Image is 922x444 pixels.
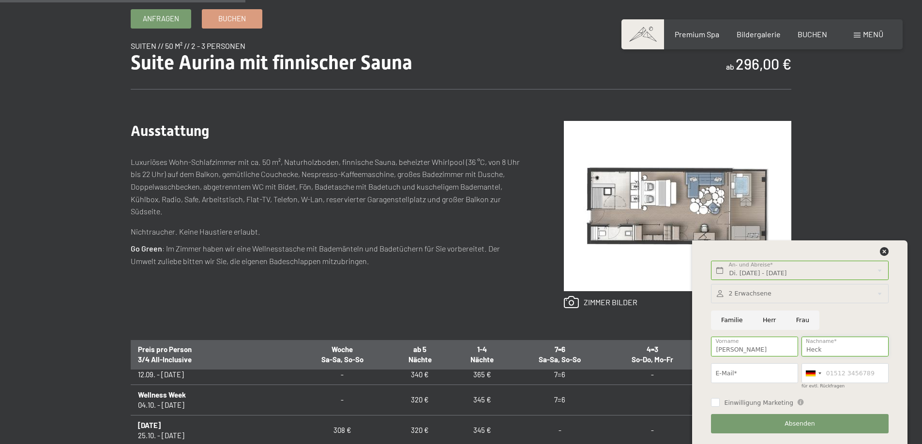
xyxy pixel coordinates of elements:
[737,30,781,39] a: Bildergalerie
[606,339,699,370] th: 4=3
[724,399,793,407] span: Einwilligung Marketing
[863,30,883,39] span: Menü
[408,355,432,363] span: Nächte
[801,363,889,383] input: 01512 3456789
[785,419,815,428] span: Absenden
[143,14,179,24] span: Anfragen
[138,390,186,399] b: Wellness Week
[131,244,162,253] strong: Go Green
[632,355,673,363] span: So-Do, Mo-Fr
[138,344,192,353] span: Preis pro Person
[131,41,245,50] span: Suiten // 50 m² // 2 - 3 Personen
[321,355,363,363] span: Sa-Sa, So-So
[564,121,791,291] img: Suite Aurina mit finnischer Sauna
[138,421,161,429] b: [DATE]
[539,355,581,363] span: Sa-Sa, So-So
[451,364,513,385] td: 365 €
[711,414,888,434] button: Absenden
[138,355,192,363] span: 3/4 All-Inclusive
[131,385,296,415] td: 04.10. - [DATE]
[798,30,827,39] a: BUCHEN
[202,10,262,28] a: Buchen
[513,339,606,370] th: 7=6
[736,55,791,73] b: 296,00 €
[451,385,513,415] td: 345 €
[131,225,525,238] p: Nichtraucher. Keine Haustiere erlaubt.
[513,364,606,385] td: 7=6
[296,339,389,370] th: Woche
[451,339,513,370] th: 1-4
[218,14,246,24] span: Buchen
[131,51,412,74] span: Suite Aurina mit finnischer Sauna
[389,364,451,385] td: 340 €
[801,384,845,388] label: für evtl. Rückfragen
[802,364,824,383] div: Germany (Deutschland): +49
[389,385,451,415] td: 320 €
[131,122,209,139] span: Ausstattung
[131,242,525,267] p: : Im Zimmer haben wir eine Wellnesstasche mit Bademänteln und Badetüchern für Sie vorbereitet. De...
[606,364,699,385] td: -
[131,364,296,385] td: 12.09. - [DATE]
[389,339,451,370] th: ab 5
[131,156,525,218] p: Luxuriöses Wohn-Schlafzimmer mit ca. 50 m², Naturholzboden, finnische Sauna, beheizter Whirlpool ...
[726,62,734,71] span: ab
[131,10,191,28] a: Anfragen
[296,364,389,385] td: -
[675,30,719,39] a: Premium Spa
[470,355,494,363] span: Nächte
[513,385,606,415] td: 7=6
[296,385,389,415] td: -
